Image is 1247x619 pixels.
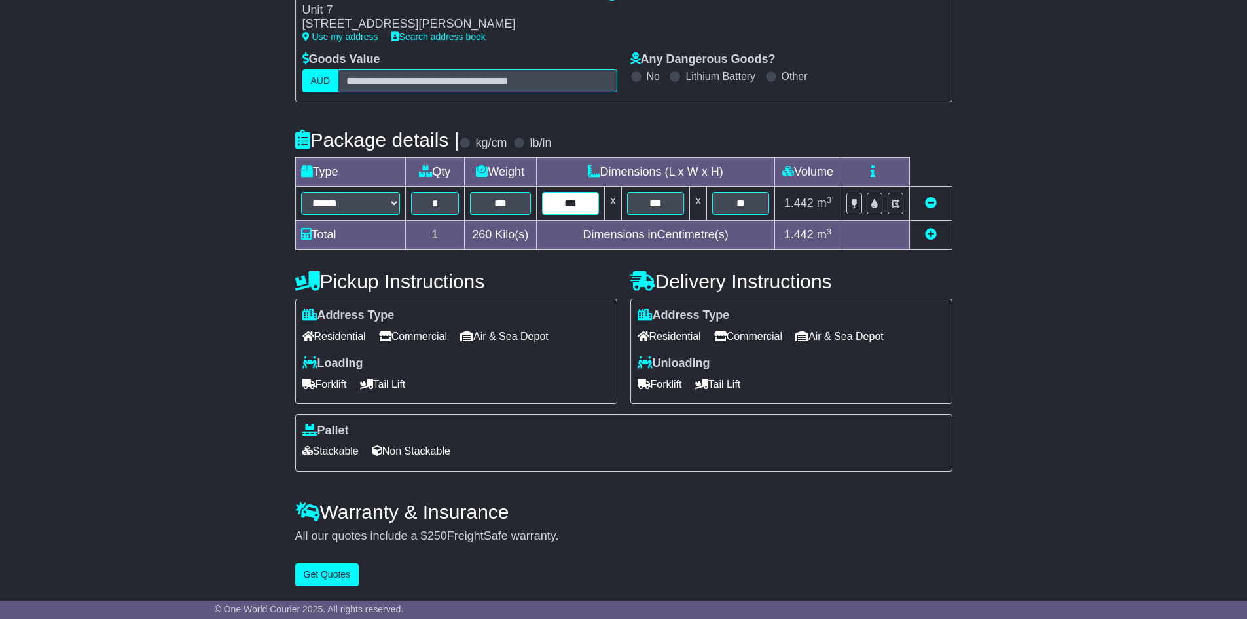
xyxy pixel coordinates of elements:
span: 1.442 [784,228,814,241]
h4: Package details | [295,129,460,151]
div: All our quotes include a $ FreightSafe warranty. [295,529,952,544]
label: Any Dangerous Goods? [630,52,776,67]
span: Air & Sea Depot [460,326,549,347]
a: Search address book [391,31,486,42]
span: Forklift [638,374,682,394]
label: Pallet [302,424,349,438]
td: x [604,187,621,221]
span: Tail Lift [360,374,406,394]
td: Kilo(s) [464,221,536,250]
td: Qty [405,158,464,187]
span: 250 [427,529,447,542]
h4: Pickup Instructions [295,271,617,292]
button: Get Quotes [295,563,359,586]
span: 1.442 [784,197,814,210]
span: m [817,228,832,241]
span: © One World Courier 2025. All rights reserved. [215,604,404,614]
label: Address Type [302,309,395,323]
span: Residential [302,326,366,347]
td: Dimensions (L x W x H) [536,158,775,187]
label: lb/in [530,136,551,151]
label: Loading [302,356,363,371]
span: m [817,197,832,210]
span: Air & Sea Depot [795,326,884,347]
div: Unit 7 [302,3,593,18]
td: Type [295,158,405,187]
span: Forklift [302,374,347,394]
span: Commercial [379,326,447,347]
label: kg/cm [475,136,507,151]
td: Weight [464,158,536,187]
td: Dimensions in Centimetre(s) [536,221,775,250]
td: Total [295,221,405,250]
sup: 3 [827,195,832,205]
span: Non Stackable [372,441,450,461]
h4: Warranty & Insurance [295,501,952,523]
a: Add new item [925,228,937,241]
div: [STREET_ADDRESS][PERSON_NAME] [302,17,593,31]
label: AUD [302,69,339,92]
label: Other [782,70,808,83]
a: Remove this item [925,197,937,210]
label: Lithium Battery [685,70,755,83]
span: Commercial [714,326,782,347]
h4: Delivery Instructions [630,271,952,292]
span: Stackable [302,441,359,461]
span: Residential [638,326,701,347]
a: Use my address [302,31,378,42]
span: Tail Lift [695,374,741,394]
td: 1 [405,221,464,250]
label: Unloading [638,356,710,371]
td: x [690,187,707,221]
label: Address Type [638,309,730,323]
label: Goods Value [302,52,380,67]
td: Volume [775,158,840,187]
span: 260 [472,228,492,241]
sup: 3 [827,227,832,236]
label: No [647,70,660,83]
